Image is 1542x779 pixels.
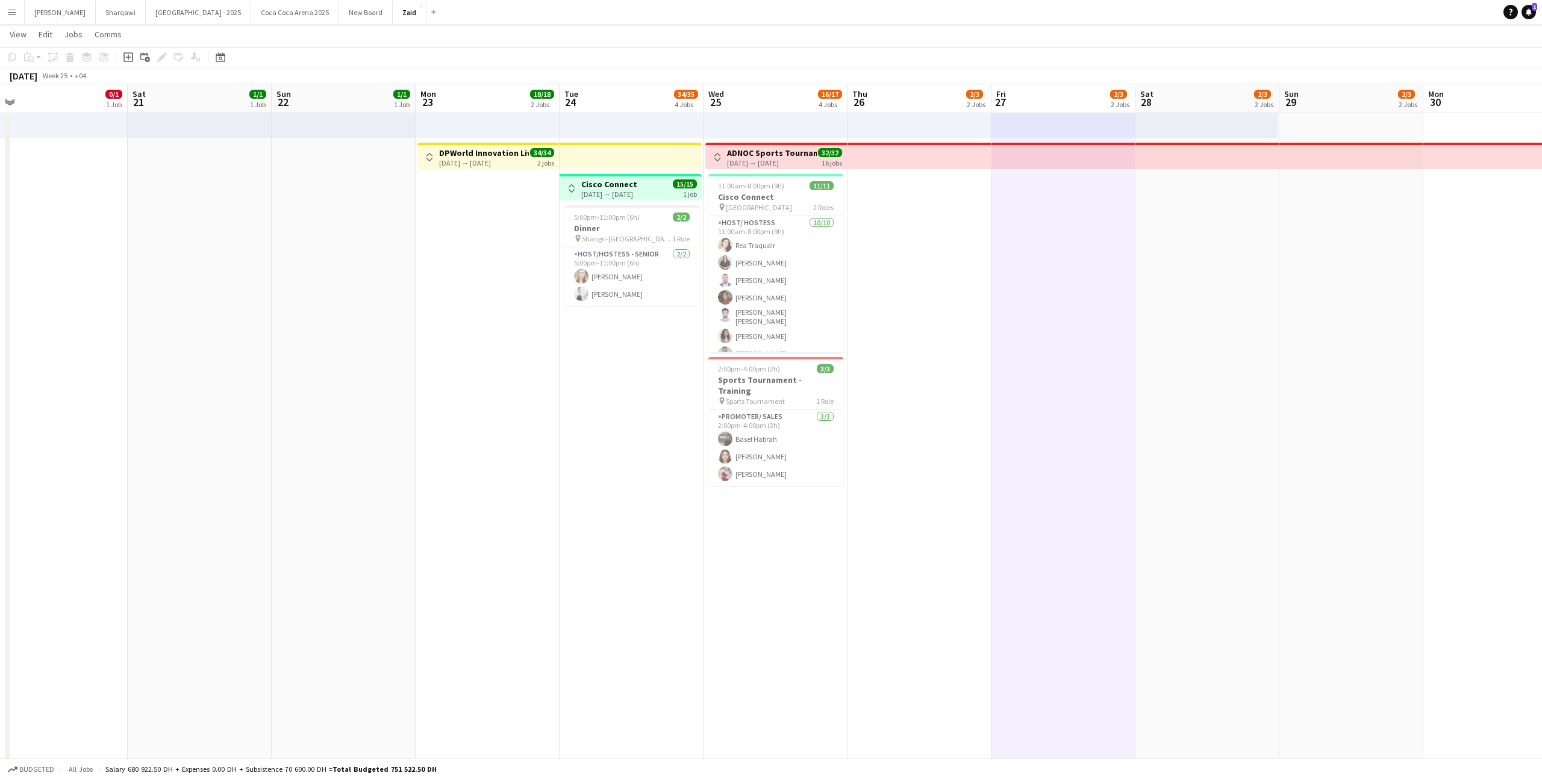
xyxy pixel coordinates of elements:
span: Fri [996,88,1006,99]
div: 2 Jobs [967,100,985,109]
span: 11/11 [810,181,834,190]
h3: Cisco Connect [708,191,843,202]
span: 5:00pm-11:00pm (6h) [574,213,640,222]
button: Zaid [393,1,426,24]
h3: ADNOC Sports Tournament [727,147,817,158]
span: All jobs [66,765,95,774]
span: 11:00am-8:00pm (9h) [718,181,784,190]
app-card-role: Host/ Hostess10/1011:00am-8:00pm (9h)Rea Traquair[PERSON_NAME][PERSON_NAME][PERSON_NAME][PERSON_N... [708,216,843,421]
div: [DATE] → [DATE] [581,190,637,199]
div: 16 jobs [822,157,842,167]
span: Sun [1284,88,1299,99]
span: 2/3 [966,90,983,99]
span: 1 Role [672,234,690,243]
app-job-card: 11:00am-8:00pm (9h)11/11Cisco Connect [GEOGRAPHIC_DATA]2 RolesHost/ Hostess10/1011:00am-8:00pm (9... [708,174,843,352]
span: Tue [564,88,578,99]
span: Mon [420,88,436,99]
span: [GEOGRAPHIC_DATA] [726,203,792,212]
div: 1 job [683,188,697,199]
a: Comms [90,26,126,42]
div: 2 Jobs [531,100,554,109]
span: 2/3 [1110,90,1127,99]
button: Sharqawi [96,1,146,24]
span: View [10,29,27,40]
span: 2/2 [673,213,690,222]
span: 32/32 [818,148,842,157]
span: Edit [39,29,52,40]
div: +04 [75,71,86,80]
a: 1 [1522,5,1536,19]
button: Coca Coca Arena 2025 [251,1,339,24]
div: 1 Job [106,100,122,109]
span: 1/1 [393,90,410,99]
span: Shangri-[GEOGRAPHIC_DATA] [582,234,672,243]
app-job-card: 5:00pm-11:00pm (6h)2/2Dinner Shangri-[GEOGRAPHIC_DATA]1 RoleHost/Hostess - Senior2/25:00pm-11:00p... [564,205,699,306]
div: 2 Jobs [1399,100,1417,109]
span: 28 [1138,95,1153,109]
span: 24 [563,95,578,109]
span: 1 Role [816,397,834,406]
div: 4 Jobs [819,100,841,109]
span: 0/1 [105,90,122,99]
app-card-role: Host/Hostess - Senior2/25:00pm-11:00pm (6h)[PERSON_NAME][PERSON_NAME] [564,247,699,306]
span: 18/18 [530,90,554,99]
div: 2 Jobs [1111,100,1129,109]
h3: DPWorld Innovation Live [439,147,529,158]
span: Budgeted [19,765,54,774]
span: 1/1 [249,90,266,99]
div: Salary 680 922.50 DH + Expenses 0.00 DH + Subsistence 70 600.00 DH = [105,765,437,774]
span: Wed [708,88,724,99]
span: 15/15 [673,179,697,188]
span: Comms [95,29,122,40]
button: Budgeted [6,763,56,776]
span: 16/17 [818,90,842,99]
h3: Sports Tournament - Training [708,374,843,396]
span: 27 [994,95,1006,109]
span: Sat [133,88,146,99]
span: Week 25 [40,71,70,80]
button: [PERSON_NAME] [25,1,96,24]
app-card-role: Promoter/ Sales3/32:00pm-4:00pm (2h)Basel Habrah[PERSON_NAME][PERSON_NAME] [708,410,843,486]
span: 26 [851,95,867,109]
span: 23 [419,95,436,109]
span: 2:00pm-4:00pm (2h) [718,364,780,373]
div: 1 Job [250,100,266,109]
a: Edit [34,26,57,42]
span: Total Budgeted 751 522.50 DH [332,765,437,774]
span: 22 [275,95,291,109]
span: Sat [1140,88,1153,99]
span: Sports Tournament [726,397,785,406]
span: 1 [1532,3,1537,11]
span: 2/3 [1398,90,1415,99]
div: 4 Jobs [675,100,698,109]
h3: Cisco Connect [581,179,637,190]
span: 21 [131,95,146,109]
span: Thu [852,88,867,99]
span: 25 [707,95,724,109]
div: 1 Job [394,100,410,109]
a: Jobs [60,26,87,42]
span: 2 Roles [813,203,834,212]
h3: Dinner [564,223,699,234]
button: [GEOGRAPHIC_DATA] - 2025 [146,1,251,24]
div: [DATE] [10,70,37,82]
div: [DATE] → [DATE] [439,158,529,167]
span: Jobs [64,29,83,40]
div: 2 jobs [537,157,554,167]
a: View [5,26,31,42]
div: 2 Jobs [1255,100,1273,109]
button: New Board [339,1,393,24]
span: 34/35 [674,90,698,99]
span: 3/3 [817,364,834,373]
div: [DATE] → [DATE] [727,158,817,167]
span: 2/3 [1254,90,1271,99]
span: 30 [1426,95,1444,109]
span: Sun [276,88,291,99]
app-job-card: 2:00pm-4:00pm (2h)3/3Sports Tournament - Training Sports Tournament1 RolePromoter/ Sales3/32:00pm... [708,357,843,486]
span: Mon [1428,88,1444,99]
span: 29 [1282,95,1299,109]
span: 34/34 [530,148,554,157]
